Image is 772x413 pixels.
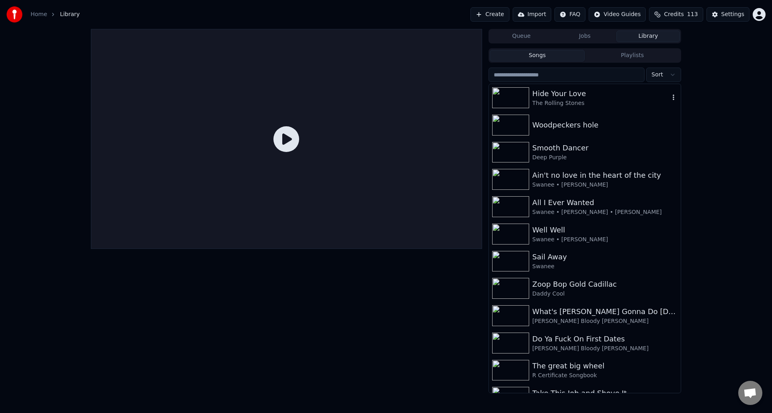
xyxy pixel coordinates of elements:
[649,7,703,22] button: Credits113
[532,279,678,290] div: Zoop Bop Gold Cadillac
[589,7,646,22] button: Video Guides
[532,345,678,353] div: [PERSON_NAME] Bloody [PERSON_NAME]
[532,333,678,345] div: Do Ya Fuck On First Dates
[532,388,678,399] div: Take This Job and Shove It
[687,10,698,18] span: 113
[664,10,684,18] span: Credits
[616,31,680,42] button: Library
[532,181,678,189] div: Swanee • [PERSON_NAME]
[532,119,678,131] div: Woodpeckers hole
[721,10,744,18] div: Settings
[490,50,585,62] button: Songs
[532,197,678,208] div: All I Ever Wanted
[553,31,617,42] button: Jobs
[490,31,553,42] button: Queue
[532,88,669,99] div: Hide Your Love
[532,170,678,181] div: Ain't no love in the heart of the city
[706,7,749,22] button: Settings
[532,251,678,263] div: Sail Away
[585,50,680,62] button: Playlists
[513,7,551,22] button: Import
[532,360,678,372] div: The great big wheel
[532,317,678,325] div: [PERSON_NAME] Bloody [PERSON_NAME]
[554,7,585,22] button: FAQ
[532,208,678,216] div: Swanee • [PERSON_NAME] • [PERSON_NAME]
[532,99,669,107] div: The Rolling Stones
[532,290,678,298] div: Daddy Cool
[532,224,678,236] div: Well Well
[532,236,678,244] div: Swanee • [PERSON_NAME]
[532,306,678,317] div: What's [PERSON_NAME] Gonna Do [DATE]?
[31,10,47,18] a: Home
[60,10,80,18] span: Library
[532,154,678,162] div: Deep Purple
[532,372,678,380] div: R Certificate Songbook
[470,7,509,22] button: Create
[738,381,762,405] div: Open chat
[651,71,663,79] span: Sort
[532,263,678,271] div: Swanee
[31,10,80,18] nav: breadcrumb
[6,6,23,23] img: youka
[532,142,678,154] div: Smooth Dancer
